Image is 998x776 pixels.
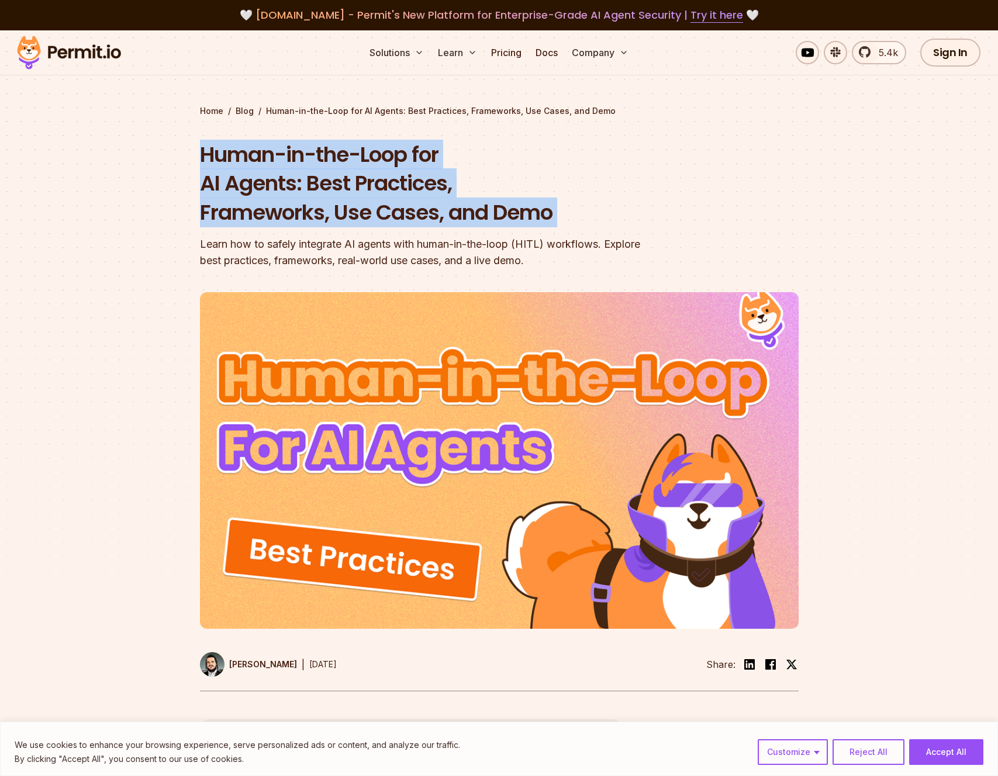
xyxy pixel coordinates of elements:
img: facebook [764,657,778,671]
li: Share: [706,657,735,671]
img: Gabriel L. Manor [200,652,225,677]
button: Accept All [909,739,983,765]
div: / / [200,105,799,117]
p: We use cookies to enhance your browsing experience, serve personalized ads or content, and analyz... [15,738,460,752]
a: Try it here [690,8,743,23]
h1: Human-in-the-Loop for AI Agents: Best Practices, Frameworks, Use Cases, and Demo [200,140,649,227]
p: By clicking "Accept All", you consent to our use of cookies. [15,752,460,766]
img: Human-in-the-Loop for AI Agents: Best Practices, Frameworks, Use Cases, and Demo [200,292,799,629]
button: Customize [758,739,828,765]
button: Learn [433,41,482,64]
button: Table of Contents [200,719,622,759]
button: Company [567,41,633,64]
img: twitter [786,659,797,670]
a: 5.4k [852,41,906,64]
span: [DOMAIN_NAME] - Permit's New Platform for Enterprise-Grade AI Agent Security | [255,8,743,22]
img: linkedin [743,657,757,671]
div: | [302,657,305,671]
p: [PERSON_NAME] [229,659,297,670]
a: Sign In [920,39,980,67]
button: Reject All [833,739,904,765]
span: 5.4k [872,46,898,60]
div: Learn how to safely integrate AI agents with human-in-the-loop (HITL) workflows. Explore best pra... [200,236,649,269]
a: [PERSON_NAME] [200,652,297,677]
img: Permit logo [12,33,126,72]
a: Pricing [486,41,526,64]
h2: Related Tags [641,719,799,734]
time: [DATE] [309,659,337,669]
a: Blog [236,105,254,117]
div: 🤍 🤍 [28,7,970,23]
a: Docs [531,41,562,64]
a: Home [200,105,223,117]
button: Solutions [365,41,429,64]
